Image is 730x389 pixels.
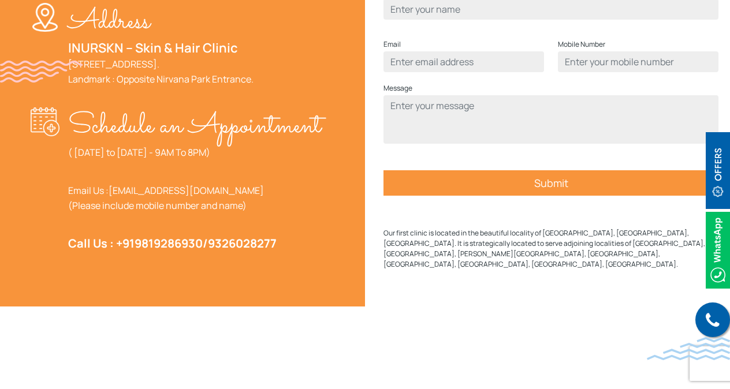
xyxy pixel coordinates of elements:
label: Message [383,81,412,95]
a: Whatsappicon [706,243,730,256]
p: ( [DATE] to [DATE] - 9AM To 8PM) [68,145,321,160]
p: Email Us : (Please include mobile number and name) [68,183,321,213]
p: Address [68,3,254,40]
input: Submit [383,170,718,196]
a: 9326028277 [208,235,277,251]
img: bluewave [647,337,730,360]
p: Schedule an Appointment [68,107,321,145]
img: Whatsappicon [706,212,730,289]
a: [EMAIL_ADDRESS][DOMAIN_NAME] [109,184,264,197]
input: Enter email address [383,51,544,72]
img: offerBt [706,132,730,209]
input: Enter your mobile number [558,51,718,72]
label: Email [383,38,401,51]
a: 9819286930 [135,235,203,251]
a: INURSKN – Skin & Hair Clinic [68,39,238,57]
p: Our first clinic is located in the beautiful locality of [GEOGRAPHIC_DATA], [GEOGRAPHIC_DATA], [G... [383,228,718,270]
strong: Call Us : +91 / [68,235,277,251]
label: Mobile Number [558,38,605,51]
img: appointment-w [31,107,68,136]
a: [STREET_ADDRESS].Landmark : Opposite Nirvana Park Entrance. [68,58,254,85]
img: location-w [31,3,68,32]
